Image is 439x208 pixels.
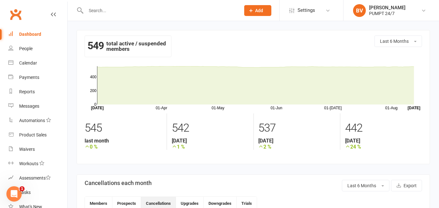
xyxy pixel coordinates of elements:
[87,41,104,50] strong: 549
[19,32,41,37] div: Dashboard
[19,118,45,123] div: Automations
[85,35,171,57] div: total active / suspended members
[255,8,263,13] span: Add
[353,4,366,17] div: BV
[8,185,67,200] a: Tasks
[19,175,51,181] div: Assessments
[345,138,422,144] strong: [DATE]
[85,138,162,144] strong: last month
[8,6,24,22] a: Clubworx
[8,99,67,113] a: Messages
[244,5,271,16] button: Add
[259,138,336,144] strong: [DATE]
[259,119,336,138] div: 537
[345,119,422,138] div: 442
[85,144,162,150] strong: 0 %
[8,27,67,42] a: Dashboard
[19,186,25,191] span: 1
[391,180,422,191] button: Export
[84,6,236,15] input: Search...
[85,119,162,138] div: 545
[375,35,422,47] button: Last 6 Months
[347,183,376,188] span: Last 6 Months
[8,128,67,142] a: Product Sales
[8,171,67,185] a: Assessments
[6,186,22,202] iframe: Intercom live chat
[342,180,390,191] button: Last 6 Months
[8,56,67,70] a: Calendar
[19,104,39,109] div: Messages
[259,144,336,150] strong: 2 %
[85,180,152,186] h3: Cancellations each month
[369,5,405,11] div: [PERSON_NAME]
[298,3,315,18] span: Settings
[8,70,67,85] a: Payments
[19,60,37,65] div: Calendar
[19,147,35,152] div: Waivers
[19,46,33,51] div: People
[19,89,35,94] div: Reports
[172,138,249,144] strong: [DATE]
[380,39,409,44] span: Last 6 Months
[8,42,67,56] a: People
[19,75,39,80] div: Payments
[369,11,405,16] div: PUMPT 24/7
[345,144,422,150] strong: 24 %
[172,144,249,150] strong: 1 %
[172,119,249,138] div: 542
[19,132,47,137] div: Product Sales
[8,142,67,157] a: Waivers
[8,157,67,171] a: Workouts
[8,85,67,99] a: Reports
[8,113,67,128] a: Automations
[19,190,31,195] div: Tasks
[19,161,38,166] div: Workouts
